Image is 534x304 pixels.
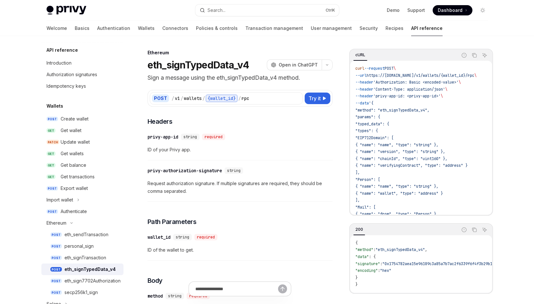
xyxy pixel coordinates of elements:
[441,94,443,99] span: \
[407,7,425,13] a: Support
[480,226,489,234] button: Ask AI
[355,108,429,113] span: "method": "eth_signTypedData_v4",
[355,261,380,266] span: "signature"
[148,217,197,226] span: Path Parameters
[47,163,55,168] span: GET
[61,150,84,157] div: Get wallets
[47,128,55,133] span: GET
[47,140,59,145] span: PATCH
[97,21,130,36] a: Authentication
[309,94,321,102] span: Try it
[279,62,318,68] span: Open in ChatGPT
[378,268,380,273] span: :
[47,151,55,156] span: GET
[148,59,249,71] h1: eth_signTypedData_v4
[238,95,241,102] div: /
[61,138,90,146] div: Update wallet
[355,282,358,287] span: }
[64,289,98,296] div: secp256k1_sign
[355,211,438,217] span: { "name": "from", "type": "Person" },
[75,21,89,36] a: Basics
[202,134,225,140] div: required
[460,51,468,59] button: Report incorrect code
[148,146,333,154] span: ID of your Privy app.
[373,80,459,85] span: 'Authorization: Basic <encoded-value>'
[47,46,78,54] h5: API reference
[355,163,468,168] span: { "name": "verifyingContract", "type": "address" }
[41,57,123,69] a: Introduction
[206,94,238,102] div: {wallet_id}
[41,148,123,159] a: GETGet wallets
[470,51,479,59] button: Copy the contents from the code block
[355,191,443,196] span: { "name": "wallet", "type": "address" }
[425,247,427,252] span: ,
[355,275,358,280] span: }
[47,6,86,15] img: light logo
[148,167,222,174] div: privy-authorization-signature
[355,149,445,154] span: { "name": "version", "type": "string" },
[305,93,330,104] button: Try it
[41,229,123,240] a: POSTeth_sendTransaction
[152,94,169,102] div: POST
[183,134,197,139] span: string
[194,234,217,240] div: required
[208,6,225,14] div: Search...
[355,73,367,78] span: --url
[386,21,403,36] a: Recipes
[195,282,278,296] input: Ask a question...
[460,226,468,234] button: Report incorrect code
[41,183,123,194] a: POSTExport wallet
[172,95,174,102] div: /
[355,101,369,106] span: --data
[245,21,303,36] a: Transaction management
[373,87,445,92] span: 'Content-Type: application/json'
[380,268,391,273] span: "hex"
[47,82,86,90] div: Idempotency keys
[64,242,94,250] div: personal_sign
[148,117,173,126] span: Headers
[202,95,205,102] div: /
[369,254,376,259] span: : {
[355,80,373,85] span: --header
[373,247,376,252] span: :
[176,235,189,240] span: string
[61,161,86,169] div: Get balance
[41,171,123,183] a: GETGet transactions
[41,125,123,136] a: GETGet wallet
[360,21,378,36] a: Security
[47,174,55,179] span: GET
[47,196,73,204] div: Import wallet
[61,208,87,215] div: Authenticate
[376,247,425,252] span: "eth_signTypedData_v4"
[311,21,352,36] a: User management
[162,21,188,36] a: Connectors
[50,232,62,237] span: POST
[364,66,385,71] span: --request
[355,184,438,189] span: { "name": "name", "type": "string" },
[355,177,380,182] span: "Person": [
[61,184,88,192] div: Export wallet
[278,284,287,293] button: Send message
[47,219,66,227] div: Ethereum
[355,114,380,120] span: "params": {
[355,170,360,175] span: ],
[353,51,367,59] div: cURL
[50,255,62,260] span: POST
[478,5,488,15] button: Toggle dark mode
[138,21,155,36] a: Wallets
[148,180,333,195] span: Request authorization signature. If multiple signatures are required, they should be comma separa...
[148,234,171,240] div: wallet_id
[411,21,443,36] a: API reference
[61,115,89,123] div: Create wallet
[474,73,477,78] span: \
[355,135,394,140] span: "EIP712Domain": [
[175,95,180,102] div: v1
[41,80,123,92] a: Idempotency keys
[148,134,178,140] div: privy-app-id
[50,279,62,283] span: POST
[47,102,63,110] h5: Wallets
[41,217,123,229] button: Toggle Ethereum section
[242,95,249,102] div: rpc
[64,265,116,273] div: eth_signTypedData_v4
[50,290,62,295] span: POST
